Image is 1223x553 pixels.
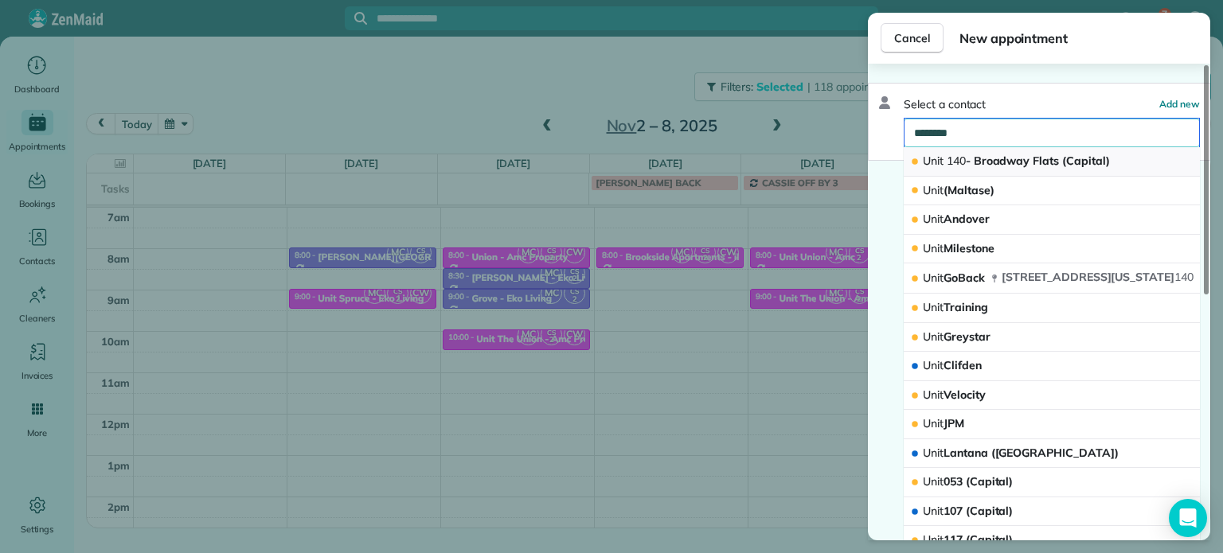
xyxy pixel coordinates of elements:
[1159,96,1200,112] button: Add new
[923,329,991,344] span: Greystar
[904,294,1200,323] button: UnitTraining
[923,416,964,430] span: JPM
[894,30,930,46] span: Cancel
[904,147,1200,177] button: Unit 140- Broadway Flats (Capital)
[904,497,1200,527] button: Unit107 (Capital)
[947,154,966,168] span: 140
[904,410,1200,439] button: UnitJPM
[1169,499,1207,537] div: Open Intercom Messenger
[923,154,944,168] span: Unit
[923,300,988,314] span: Training
[904,205,1200,235] button: UnitAndover
[904,235,1200,264] button: UnitMilestone
[923,212,990,226] span: Andover
[881,23,944,53] button: Cancel
[904,96,986,112] span: Select a contact
[923,416,944,430] span: Unit
[1159,98,1200,110] span: Add new
[923,387,986,402] span: Velocity
[904,177,1200,206] button: Unit(Maltase)
[923,532,1013,547] span: 117 (Capital)
[904,381,1200,411] button: UnitVelocity
[1002,270,1194,284] span: [STREET_ADDRESS][US_STATE]
[923,532,944,547] span: Unit
[923,329,944,344] span: Unit
[923,446,1119,460] span: Lantana ([GEOGRAPHIC_DATA])
[904,439,1200,469] button: UnitLantana ([GEOGRAPHIC_DATA])
[923,358,944,372] span: Unit
[923,183,944,197] span: Unit
[923,241,994,255] span: Milestone
[904,263,1200,294] button: UnitGoBack[STREET_ADDRESS][US_STATE]140
[923,358,982,372] span: Clifden
[923,474,1013,489] span: 053 (Capital)
[923,300,944,314] span: Unit
[923,183,994,197] span: (Maltase)
[904,352,1200,381] button: UnitClifden
[904,323,1200,352] button: UnitGreystar
[923,387,944,402] span: Unit
[923,504,944,518] span: Unit
[923,474,944,489] span: Unit
[923,154,1110,168] span: - Broadway Flats (Capital)
[1174,270,1194,284] span: 140
[923,271,944,285] span: Unit
[923,241,944,255] span: Unit
[923,212,944,226] span: Unit
[923,446,944,460] span: Unit
[923,271,985,285] span: GoBack
[923,504,1013,518] span: 107 (Capital)
[904,468,1200,497] button: Unit053 (Capital)
[959,29,1198,48] span: New appointment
